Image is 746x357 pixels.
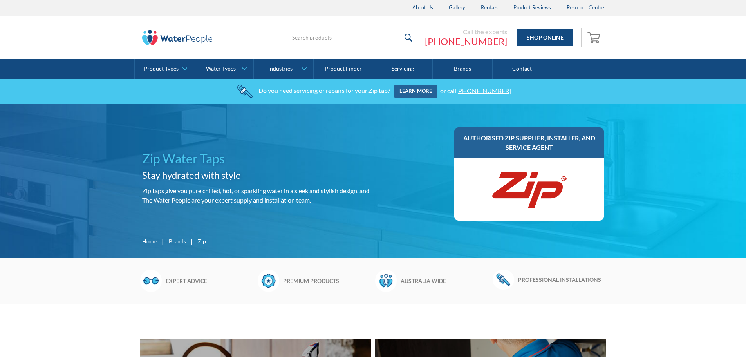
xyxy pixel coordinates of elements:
[166,277,254,285] h6: Expert advice
[456,87,511,94] a: [PHONE_NUMBER]
[135,59,194,79] a: Product Types
[493,270,514,289] img: Wrench
[433,59,492,79] a: Brands
[144,65,179,72] div: Product Types
[375,270,397,292] img: Waterpeople Symbol
[518,275,606,284] h6: Professional installations
[587,31,602,43] img: shopping cart
[142,168,370,182] h2: Stay hydrated with style
[142,186,370,205] p: Zip taps give you pure chilled, hot, or sparkling water in a sleek and stylish design. and The Wa...
[190,236,194,246] div: |
[425,28,507,36] div: Call the experts
[314,59,373,79] a: Product Finder
[254,59,313,79] a: Industries
[268,65,293,72] div: Industries
[194,59,253,79] a: Water Types
[440,87,511,94] div: or call
[493,59,552,79] a: Contact
[140,270,162,292] img: Glasses
[142,149,370,168] h1: Zip Water Taps
[401,277,489,285] h6: Australia wide
[169,237,186,245] a: Brands
[373,59,433,79] a: Servicing
[258,270,279,292] img: Badge
[585,28,604,47] a: Open empty cart
[206,65,236,72] div: Water Types
[462,133,596,152] h3: Authorised Zip supplier, installer, and service agent
[287,29,417,46] input: Search products
[198,237,206,245] div: Zip
[283,277,371,285] h6: Premium products
[490,166,568,213] img: Zip
[425,36,507,47] a: [PHONE_NUMBER]
[142,30,213,45] img: The Water People
[161,236,165,246] div: |
[394,85,437,98] a: Learn more
[142,237,157,245] a: Home
[258,87,390,94] div: Do you need servicing or repairs for your Zip tap?
[517,29,573,46] a: Shop Online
